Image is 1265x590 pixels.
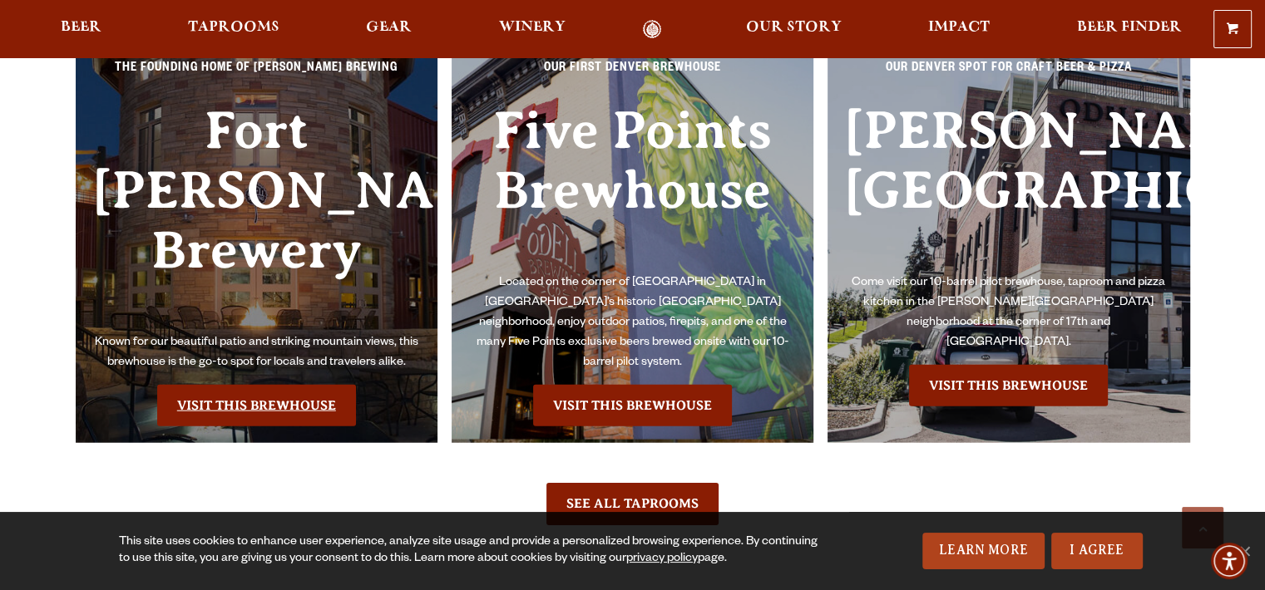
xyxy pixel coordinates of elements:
[928,21,990,34] span: Impact
[546,483,719,524] a: See All Taprooms
[1065,20,1192,39] a: Beer Finder
[92,333,422,373] p: Known for our beautiful patio and striking mountain views, this brewhouse is the go-to spot for l...
[533,385,732,426] a: Visit the Five Points Brewhouse
[177,20,290,39] a: Taprooms
[844,101,1174,274] h3: [PERSON_NAME][GEOGRAPHIC_DATA]
[735,20,852,39] a: Our Story
[909,365,1108,406] a: Visit the Sloan’s Lake Brewhouse
[922,533,1045,569] a: Learn More
[468,59,798,89] p: Our First Denver Brewhouse
[61,21,101,34] span: Beer
[468,273,798,373] p: Located on the corner of [GEOGRAPHIC_DATA] in [GEOGRAPHIC_DATA]’s historic [GEOGRAPHIC_DATA] neig...
[188,21,279,34] span: Taprooms
[844,273,1174,353] p: Come visit our 10-barrel pilot brewhouse, taproom and pizza kitchen in the [PERSON_NAME][GEOGRAPH...
[1211,543,1248,579] div: Accessibility Menu
[119,534,828,568] div: This site uses cookies to enhance user experience, analyze site usage and provide a personalized ...
[1051,533,1143,569] a: I Agree
[621,20,684,39] a: Odell Home
[488,20,576,39] a: Winery
[844,59,1174,89] p: Our Denver spot for craft beer & pizza
[746,21,842,34] span: Our Story
[355,20,422,39] a: Gear
[917,20,1001,39] a: Impact
[1182,507,1223,548] a: Scroll to top
[92,59,422,89] p: The Founding Home of [PERSON_NAME] Brewing
[499,21,566,34] span: Winery
[468,101,798,274] h3: Five Points Brewhouse
[92,101,422,334] h3: Fort [PERSON_NAME] Brewery
[157,385,356,426] a: Visit the Fort Collin's Brewery & Taproom
[50,20,112,39] a: Beer
[1076,21,1181,34] span: Beer Finder
[366,21,412,34] span: Gear
[626,553,698,566] a: privacy policy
